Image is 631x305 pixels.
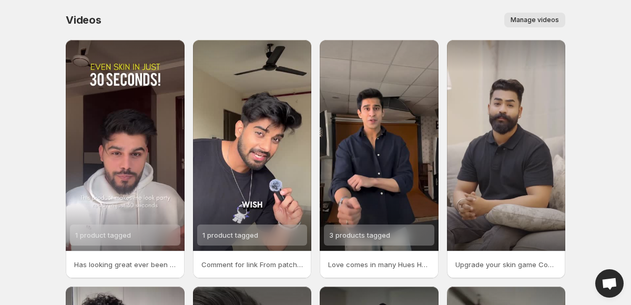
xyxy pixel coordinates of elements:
span: 1 product tagged [75,231,131,239]
span: Manage videos [511,16,559,24]
span: 1 product tagged [202,231,258,239]
a: Open chat [595,269,624,298]
p: Love comes in many Hues Heres mine [328,259,430,270]
p: Has looking great ever been that effortless Celebrate a revolution in mens beauty with huesforhim... [74,259,176,270]
p: Upgrade your skin game Comment LINK Ill send it your way [455,259,557,270]
span: 3 products tagged [329,231,390,239]
span: Videos [66,14,101,26]
button: Manage videos [504,13,565,27]
p: Comment for link From patchy to polished in seconds The Hues for Him [PERSON_NAME] Pen is my secr... [201,259,303,270]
